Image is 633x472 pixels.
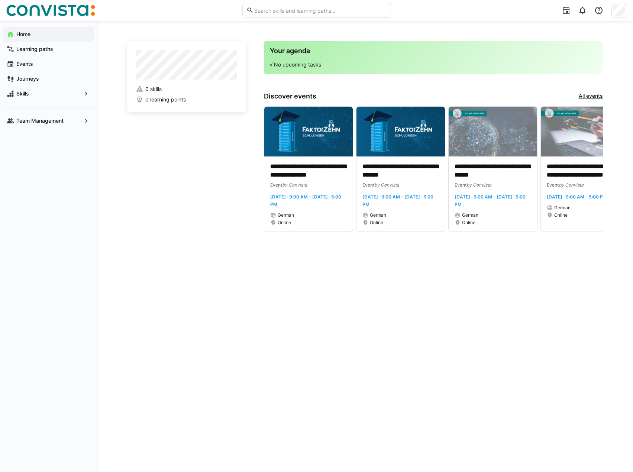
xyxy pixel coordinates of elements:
[462,220,475,226] span: Online
[270,194,341,207] span: [DATE] · 9:00 AM - [DATE] · 5:00 PM
[253,7,387,14] input: Search skills and learning paths…
[547,182,559,188] span: Event
[541,107,629,156] img: image
[362,182,374,188] span: Event
[374,182,399,188] span: by Convista
[554,212,568,218] span: Online
[270,182,282,188] span: Event
[264,107,353,156] img: image
[145,96,186,103] span: 0 learning points
[362,194,433,207] span: [DATE] · 9:00 AM - [DATE] · 5:00 PM
[579,92,603,100] a: All events
[356,107,445,156] img: image
[547,194,607,200] span: [DATE] · 9:00 AM - 5:00 PM
[466,182,491,188] span: by Convista
[270,47,597,55] h3: Your agenda
[264,92,316,100] h3: Discover events
[282,182,307,188] span: by Convista
[278,220,291,226] span: Online
[370,212,386,218] span: German
[554,205,571,211] span: German
[270,61,597,68] p: √ No upcoming tasks
[145,85,162,93] span: 0 skills
[462,212,478,218] span: German
[370,220,383,226] span: Online
[455,182,466,188] span: Event
[455,194,526,207] span: [DATE] · 9:00 AM - [DATE] · 5:00 PM
[449,107,537,156] img: image
[278,212,294,218] span: German
[559,182,584,188] span: by Convista
[136,85,237,93] a: 0 skills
